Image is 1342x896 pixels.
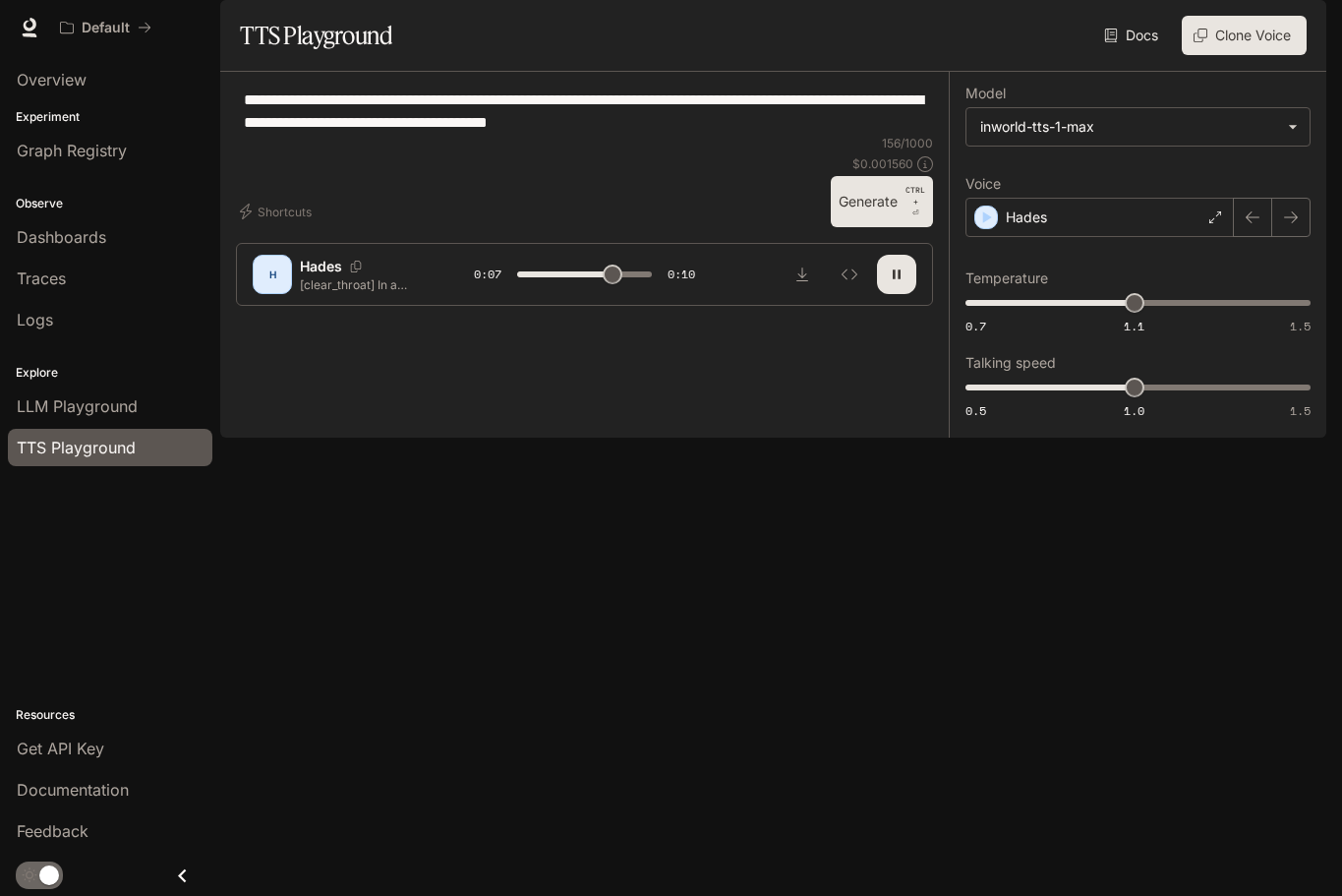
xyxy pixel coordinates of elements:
[965,271,1048,285] p: Temperature
[300,257,342,276] p: Hades
[257,259,288,290] div: H
[300,276,427,293] p: [clear_throat] In a realm where magic flows like rivers and dragons soar through crimson skies, a...
[1124,402,1144,419] span: 1.0
[1006,208,1047,227] p: Hades
[966,108,1310,146] div: inworld-tts-1-max
[1100,16,1166,55] a: Docs
[852,155,913,172] p: $ 0.001560
[882,135,933,151] p: 156 / 1000
[980,117,1278,137] div: inworld-tts-1-max
[965,356,1056,370] p: Talking speed
[1290,318,1311,334] span: 1.5
[965,402,986,419] span: 0.5
[236,196,320,227] button: Shortcuts
[905,184,925,219] p: ⏎
[1290,402,1311,419] span: 1.5
[668,265,695,284] span: 0:10
[342,261,370,272] button: Copy Voice ID
[830,255,869,294] button: Inspect
[905,184,925,208] p: CTRL +
[783,255,822,294] button: Download audio
[1124,318,1144,334] span: 1.1
[51,8,160,47] button: All workspaces
[965,177,1001,191] p: Voice
[831,176,933,227] button: GenerateCTRL +⏎
[474,265,501,284] span: 0:07
[965,87,1006,100] p: Model
[240,16,392,55] h1: TTS Playground
[82,20,130,36] p: Default
[965,318,986,334] span: 0.7
[1182,16,1307,55] button: Clone Voice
